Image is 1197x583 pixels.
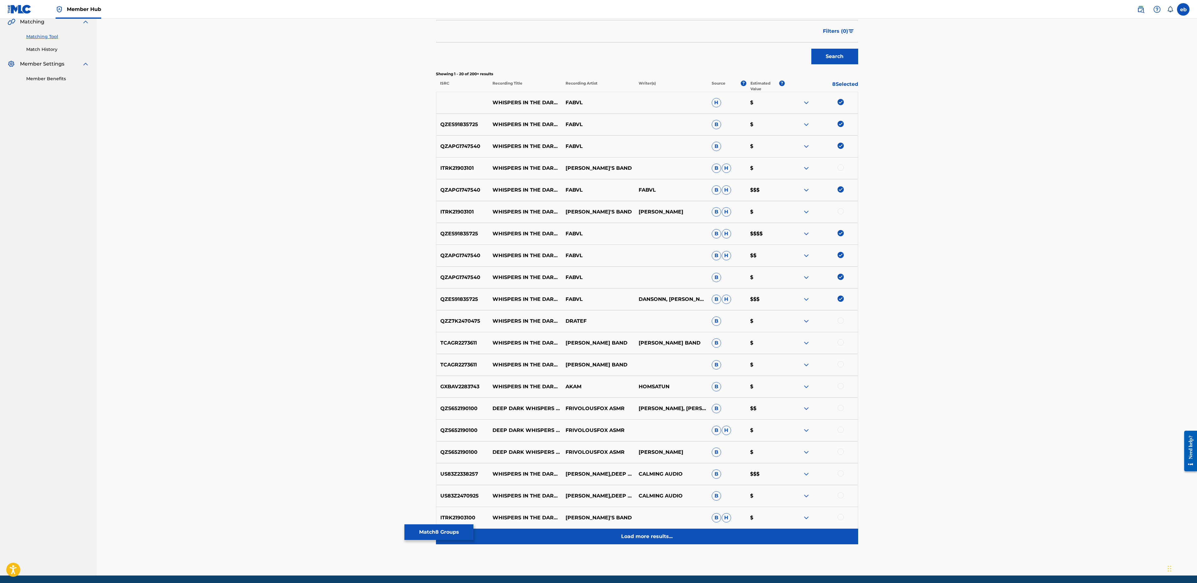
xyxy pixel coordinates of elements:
[436,492,489,500] p: US83Z2470925
[488,164,561,172] p: WHISPERS IN THE DARK, PT. 2
[746,296,785,303] p: $$$
[722,185,731,195] span: H
[488,99,561,106] p: WHISPERS IN THE DARK, PT. 2
[488,470,561,478] p: WHISPERS IN THE DARK, PT. 7
[561,208,635,216] p: [PERSON_NAME]'S BAND
[803,164,810,172] img: expand
[838,186,844,193] img: deselect
[561,99,635,106] p: FABVL
[746,405,785,412] p: $$
[712,251,721,260] span: B
[746,514,785,522] p: $
[803,448,810,456] img: expand
[488,427,561,434] p: DEEP DARK WHISPERS PT.2
[823,27,848,35] span: Filters ( 0 )
[1167,6,1173,12] div: Notifications
[712,98,721,107] span: H
[561,448,635,456] p: FRIVOLOUSFOX ASMR
[803,99,810,106] img: expand
[436,186,489,194] p: QZAPG1747540
[785,81,858,92] p: 8 Selected
[26,76,89,82] a: Member Benefits
[746,383,785,390] p: $
[746,230,785,238] p: $$$$
[488,274,561,281] p: WHISPERS IN THE DARK PT 2
[635,208,708,216] p: [PERSON_NAME]
[561,339,635,347] p: [PERSON_NAME] BAND
[436,143,489,150] p: QZAPG1747540
[635,186,708,194] p: FABVL
[803,383,810,390] img: expand
[803,339,810,347] img: expand
[20,18,44,26] span: Matching
[803,514,810,522] img: expand
[803,361,810,369] img: expand
[436,296,489,303] p: QZES91835725
[746,492,785,500] p: $
[803,492,810,500] img: expand
[712,142,721,151] span: B
[722,295,731,304] span: H
[82,60,89,68] img: expand
[803,143,810,150] img: expand
[436,81,488,92] p: ISRC
[803,296,810,303] img: expand
[26,46,89,53] a: Match History
[436,405,489,412] p: QZS652190100
[746,143,785,150] p: $
[561,427,635,434] p: FRIVOLOUSFOX ASMR
[561,81,635,92] p: Recording Artist
[561,405,635,412] p: FRIVOLOUSFOX ASMR
[838,274,844,280] img: deselect
[635,492,708,500] p: CALMING AUDIO
[488,296,561,303] p: WHISPERS IN THE DARK, PT. 2
[712,229,721,238] span: B
[712,185,721,195] span: B
[722,426,731,435] span: H
[712,469,721,479] span: B
[746,361,785,369] p: $
[635,448,708,456] p: [PERSON_NAME]
[561,186,635,194] p: FABVL
[1153,6,1161,13] img: help
[803,427,810,434] img: expand
[838,230,844,236] img: deselect
[1151,3,1163,16] div: Help
[7,18,15,26] img: Matching
[436,121,489,128] p: QZES91835725
[803,230,810,238] img: expand
[82,18,89,26] img: expand
[436,361,489,369] p: TCAGR2273611
[20,60,64,68] span: Member Settings
[712,273,721,282] span: B
[488,186,561,194] p: WHISPERS IN THE DARK, PT. 2
[561,252,635,259] p: FABVL
[436,514,489,522] p: ITRK21903100
[722,207,731,217] span: H
[488,339,561,347] p: WHISPERS IN THE DARK 2
[436,383,489,390] p: GXBAV2283743
[722,251,731,260] span: H
[722,513,731,522] span: H
[561,361,635,369] p: [PERSON_NAME] BAND
[561,230,635,238] p: FABVL
[561,317,635,325] p: DRATEF
[803,186,810,194] img: expand
[561,514,635,522] p: [PERSON_NAME]'S BAND
[1166,553,1197,583] iframe: Chat Widget
[746,339,785,347] p: $
[746,448,785,456] p: $
[712,81,725,92] p: Source
[746,427,785,434] p: $
[635,405,708,412] p: [PERSON_NAME], [PERSON_NAME]
[712,426,721,435] span: B
[561,383,635,390] p: AKAM
[722,164,731,173] span: H
[746,186,785,194] p: $$$
[838,252,844,258] img: deselect
[803,208,810,216] img: expand
[803,252,810,259] img: expand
